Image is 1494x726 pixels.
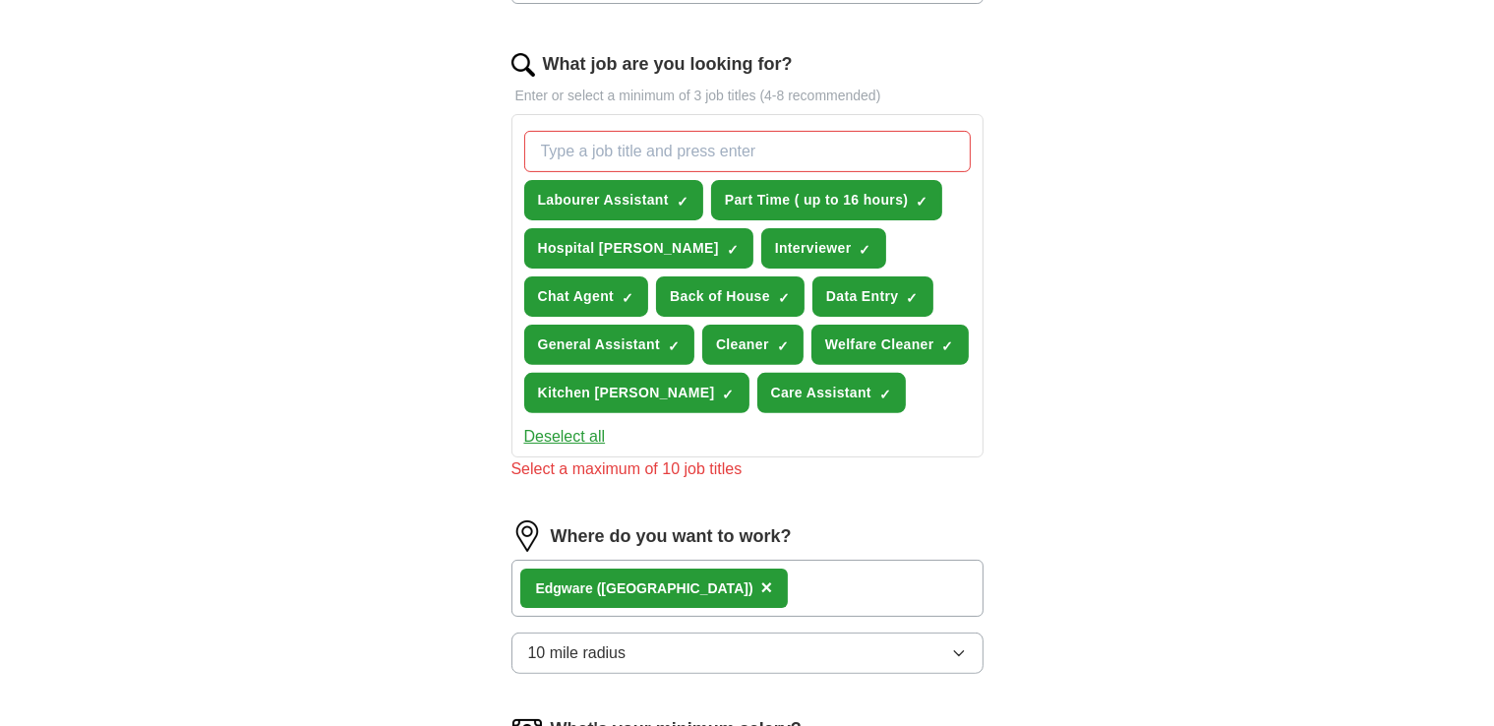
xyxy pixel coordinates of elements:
img: search.png [511,53,535,77]
p: Enter or select a minimum of 3 job titles (4-8 recommended) [511,86,984,106]
span: ✓ [723,387,735,402]
span: ✓ [907,290,919,306]
span: Back of House [670,286,770,307]
button: Care Assistant✓ [757,373,906,413]
span: ✓ [879,387,891,402]
span: Labourer Assistant [538,190,669,211]
span: ✓ [668,338,680,354]
span: Data Entry [826,286,899,307]
span: ✓ [860,242,871,258]
span: ✓ [677,194,688,210]
span: General Assistant [538,334,660,355]
button: Kitchen [PERSON_NAME]✓ [524,373,749,413]
span: Kitchen [PERSON_NAME] [538,383,715,403]
button: Hospital [PERSON_NAME]✓ [524,228,753,269]
span: ✓ [727,242,739,258]
span: × [761,576,773,598]
strong: Edgware [536,580,593,596]
span: Cleaner [716,334,769,355]
span: ✓ [777,338,789,354]
span: Welfare Cleaner [825,334,934,355]
span: ✓ [916,194,927,210]
span: Interviewer [775,238,852,259]
button: General Assistant✓ [524,325,694,365]
button: Labourer Assistant✓ [524,180,703,220]
label: Where do you want to work? [551,523,792,550]
input: Type a job title and press enter [524,131,971,172]
img: location.png [511,520,543,552]
span: ✓ [778,290,790,306]
button: Welfare Cleaner✓ [811,325,969,365]
button: Interviewer✓ [761,228,886,269]
button: Data Entry✓ [812,276,933,317]
div: Select a maximum of 10 job titles [511,457,984,481]
span: ([GEOGRAPHIC_DATA]) [597,580,753,596]
button: Back of House✓ [656,276,805,317]
span: ✓ [942,338,954,354]
button: Deselect all [524,425,606,449]
button: Part Time ( up to 16 hours)✓ [711,180,943,220]
span: 10 mile radius [528,641,627,665]
button: Cleaner✓ [702,325,804,365]
button: Chat Agent✓ [524,276,649,317]
span: Part Time ( up to 16 hours) [725,190,909,211]
span: Chat Agent [538,286,615,307]
button: × [761,574,773,603]
span: Hospital [PERSON_NAME] [538,238,719,259]
button: 10 mile radius [511,633,984,674]
span: Care Assistant [771,383,871,403]
label: What job are you looking for? [543,51,793,78]
span: ✓ [622,290,633,306]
